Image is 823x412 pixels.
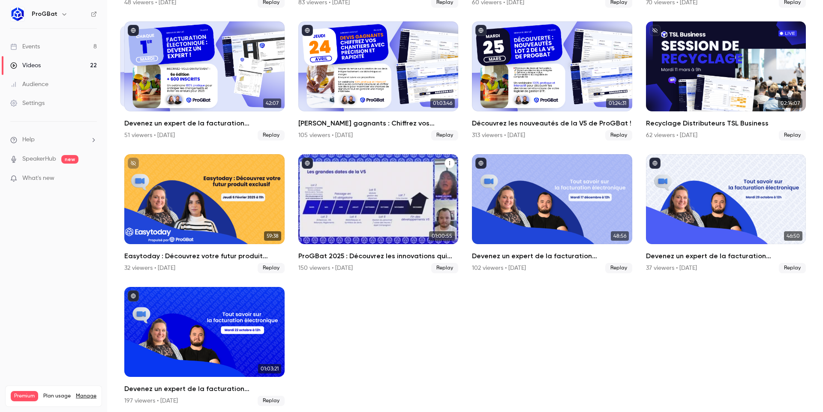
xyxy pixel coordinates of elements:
[431,263,458,273] span: Replay
[611,231,629,241] span: 48:56
[298,251,459,261] h2: ProGBat 2025 : Découvrez les innovations qui transformeront votre activité ! 🚀
[258,130,285,140] span: Replay
[605,130,632,140] span: Replay
[124,154,285,273] a: 59:38Easytoday : Découvrez votre futur produit exclusif 🚀32 viewers • [DATE]Replay
[11,7,24,21] img: ProGBat
[646,21,806,140] a: 02:14:07Recyclage Distributeurs TSL Business62 viewers • [DATE]Replay
[124,21,285,140] a: 42:0742:07Devenez un expert de la facturation électronique 🚀51 viewers • [DATE]Replay
[646,264,697,272] div: 37 viewers • [DATE]
[472,131,525,140] div: 313 viewers • [DATE]
[124,118,285,128] h2: Devenez un expert de la facturation électronique 🚀
[475,25,487,36] button: published
[784,231,802,241] span: 46:50
[646,118,806,128] h2: Recyclage Distributeurs TSL Business
[649,25,661,36] button: unpublished
[646,131,697,140] div: 62 viewers • [DATE]
[302,158,313,169] button: published
[778,99,802,108] span: 02:14:07
[475,158,487,169] button: published
[22,174,54,183] span: What's new
[128,25,139,36] button: published
[43,393,71,400] span: Plan usage
[32,10,57,18] h6: ProGBat
[128,158,139,169] button: unpublished
[258,396,285,406] span: Replay
[298,154,459,273] li: ProGBat 2025 : Découvrez les innovations qui transformeront votre activité ! 🚀
[429,231,455,241] span: 01:00:55
[10,80,48,89] div: Audience
[124,154,285,273] li: Easytoday : Découvrez votre futur produit exclusif 🚀
[298,264,353,272] div: 150 viewers • [DATE]
[646,251,806,261] h2: Devenez un expert de la facturation électronique 🚀
[431,130,458,140] span: Replay
[10,99,45,107] div: Settings
[124,287,285,406] a: 01:03:21Devenez un expert de la facturation électronique 🚀197 viewers • [DATE]Replay
[124,131,175,140] div: 51 viewers • [DATE]
[258,263,285,273] span: Replay
[258,364,281,373] span: 01:03:21
[124,264,175,272] div: 32 viewers • [DATE]
[646,154,806,273] a: 46:50Devenez un expert de la facturation électronique 🚀37 viewers • [DATE]Replay
[472,21,632,140] li: Découvrez les nouveautés de la V5 de ProGBat !
[779,130,806,140] span: Replay
[10,42,40,51] div: Events
[124,384,285,394] h2: Devenez un expert de la facturation électronique 🚀
[646,21,806,140] li: Recyclage Distributeurs TSL Business
[298,21,459,140] a: 01:03:46[PERSON_NAME] gagnants : Chiffrez vos chantiers avec précision et rapidité105 viewers • [...
[124,251,285,261] h2: Easytoday : Découvrez votre futur produit exclusif 🚀
[472,264,526,272] div: 102 viewers • [DATE]
[472,118,632,128] h2: Découvrez les nouveautés de la V5 de ProGBat !
[605,263,632,273] span: Replay
[22,135,35,144] span: Help
[10,61,41,70] div: Videos
[298,154,459,273] a: 01:00:55ProGBat 2025 : Découvrez les innovations qui transformeront votre activité ! 🚀150 viewers...
[76,393,96,400] a: Manage
[472,154,632,273] a: 48:56Devenez un expert de la facturation électronique 🚀102 viewers • [DATE]Replay
[779,263,806,273] span: Replay
[10,135,97,144] li: help-dropdown-opener
[124,21,285,140] li: Devenez un expert de la facturation électronique 🚀
[22,155,56,164] a: SpeakerHub
[128,290,139,302] button: published
[646,154,806,273] li: Devenez un expert de la facturation électronique 🚀
[472,154,632,273] li: Devenez un expert de la facturation électronique 🚀
[302,25,313,36] button: published
[472,21,632,140] a: 01:24:31Découvrez les nouveautés de la V5 de ProGBat !313 viewers • [DATE]Replay
[298,21,459,140] li: Devis gagnants : Chiffrez vos chantiers avec précision et rapidité
[264,231,281,241] span: 59:38
[606,99,629,108] span: 01:24:31
[124,397,178,405] div: 197 viewers • [DATE]
[11,391,38,401] span: Premium
[472,251,632,261] h2: Devenez un expert de la facturation électronique 🚀
[61,155,78,164] span: new
[298,131,353,140] div: 105 viewers • [DATE]
[649,158,661,169] button: published
[124,287,285,406] li: Devenez un expert de la facturation électronique 🚀
[430,99,455,108] span: 01:03:46
[298,118,459,128] h2: [PERSON_NAME] gagnants : Chiffrez vos chantiers avec précision et rapidité
[263,99,281,108] span: 42:07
